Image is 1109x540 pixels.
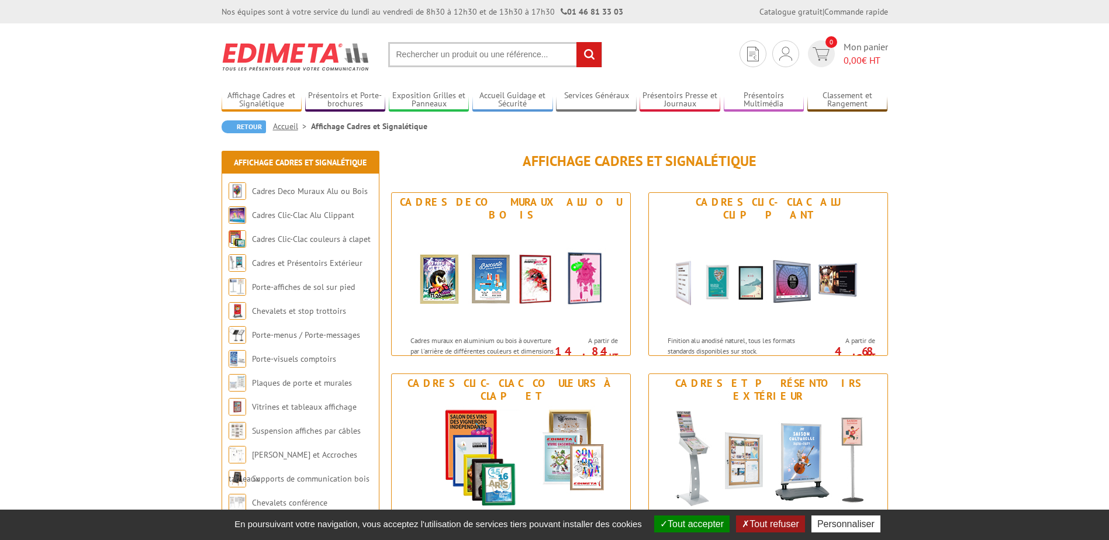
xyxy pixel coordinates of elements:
[252,425,361,436] a: Suspension affiches par câbles
[609,351,618,361] sup: HT
[403,406,619,511] img: Cadres Clic-Clac couleurs à clapet
[252,473,369,484] a: Supports de communication bois
[229,446,246,463] img: Cimaises et Accroches tableaux
[576,42,602,67] input: rechercher
[805,40,888,67] a: devis rapide 0 Mon panier 0,00€ HT
[724,91,804,110] a: Présentoirs Multimédia
[229,374,246,392] img: Plaques de porte et murales
[252,282,355,292] a: Porte-affiches de sol sur pied
[844,54,888,67] span: € HT
[252,330,360,340] a: Porte-menus / Porte-messages
[558,336,618,345] span: A partir de
[652,196,885,221] div: Cadres Clic-Clac Alu Clippant
[222,91,302,110] a: Affichage Cadres et Signalétique
[816,336,875,345] span: A partir de
[813,47,830,61] img: devis rapide
[660,224,876,330] img: Cadres Clic-Clac Alu Clippant
[759,6,823,17] a: Catalogue gratuit
[410,335,555,376] p: Cadres muraux en aluminium ou bois à ouverture par l'arrière de différentes couleurs et dimension...
[561,6,623,17] strong: 01 46 81 33 03
[252,186,368,196] a: Cadres Deco Muraux Alu ou Bois
[391,373,631,537] a: Cadres Clic-Clac couleurs à clapet Cadres Clic-Clac couleurs à clapet La couleur un formidable ou...
[252,234,371,244] a: Cadres Clic-Clac couleurs à clapet
[654,515,730,532] button: Tout accepter
[779,47,792,61] img: devis rapide
[652,377,885,403] div: Cadres et Présentoirs Extérieur
[403,224,619,330] img: Cadres Deco Muraux Alu ou Bois
[229,422,246,439] img: Suspension affiches par câbles
[648,373,888,537] a: Cadres et Présentoirs Extérieur Cadres et Présentoirs Extérieur Attirez le regard des passants av...
[222,120,266,133] a: Retour
[759,6,888,18] div: |
[736,515,804,532] button: Tout refuser
[229,278,246,296] img: Porte-affiches de sol sur pied
[552,348,618,362] p: 14.84 €
[229,519,648,529] span: En poursuivant votre navigation, vous acceptez l'utilisation de services tiers pouvant installer ...
[388,42,602,67] input: Rechercher un produit ou une référence...
[844,54,862,66] span: 0,00
[229,398,246,416] img: Vitrines et tableaux affichage
[660,406,876,511] img: Cadres et Présentoirs Extérieur
[229,206,246,224] img: Cadres Clic-Clac Alu Clippant
[229,230,246,248] img: Cadres Clic-Clac couleurs à clapet
[389,91,469,110] a: Exposition Grilles et Panneaux
[252,354,336,364] a: Porte-visuels comptoirs
[222,35,371,78] img: Edimeta
[747,47,759,61] img: devis rapide
[229,326,246,344] img: Porte-menus / Porte-messages
[311,120,427,132] li: Affichage Cadres et Signalétique
[229,254,246,272] img: Cadres et Présentoirs Extérieur
[824,6,888,17] a: Commande rapide
[234,157,367,168] a: Affichage Cadres et Signalétique
[391,192,631,356] a: Cadres Deco Muraux Alu ou Bois Cadres Deco Muraux Alu ou Bois Cadres muraux en aluminium ou bois ...
[866,351,875,361] sup: HT
[305,91,386,110] a: Présentoirs et Porte-brochures
[395,196,627,221] div: Cadres Deco Muraux Alu ou Bois
[811,515,880,532] button: Personnaliser (fenêtre modale)
[222,6,623,18] div: Nos équipes sont à votre service du lundi au vendredi de 8h30 à 12h30 et de 13h30 à 17h30
[640,91,720,110] a: Présentoirs Presse et Journaux
[252,497,327,508] a: Chevalets conférence
[472,91,553,110] a: Accueil Guidage et Sécurité
[844,40,888,67] span: Mon panier
[229,350,246,368] img: Porte-visuels comptoirs
[395,377,627,403] div: Cadres Clic-Clac couleurs à clapet
[668,335,813,355] p: Finition alu anodisé naturel, tous les formats standards disponibles sur stock.
[229,182,246,200] img: Cadres Deco Muraux Alu ou Bois
[252,378,352,388] a: Plaques de porte et murales
[391,154,888,169] h1: Affichage Cadres et Signalétique
[252,306,346,316] a: Chevalets et stop trottoirs
[807,91,888,110] a: Classement et Rangement
[810,348,875,362] p: 4.68 €
[825,36,837,48] span: 0
[252,258,362,268] a: Cadres et Présentoirs Extérieur
[273,121,311,131] a: Accueil
[229,449,357,484] a: [PERSON_NAME] et Accroches tableaux
[252,401,357,412] a: Vitrines et tableaux affichage
[648,192,888,356] a: Cadres Clic-Clac Alu Clippant Cadres Clic-Clac Alu Clippant Finition alu anodisé naturel, tous le...
[556,91,637,110] a: Services Généraux
[229,302,246,320] img: Chevalets et stop trottoirs
[252,210,354,220] a: Cadres Clic-Clac Alu Clippant
[229,494,246,511] img: Chevalets conférence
